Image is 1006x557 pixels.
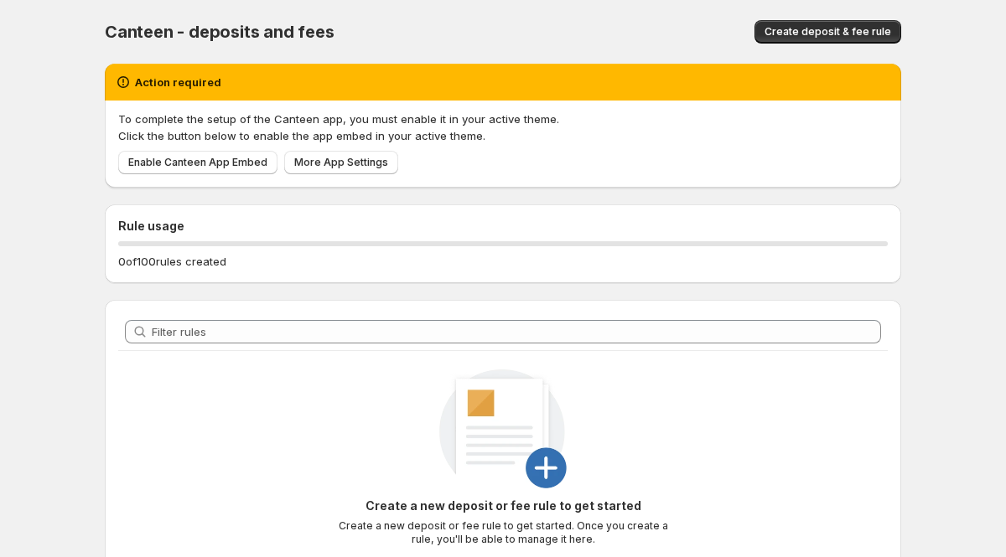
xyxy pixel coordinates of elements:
p: Create a new deposit or fee rule to get started [335,498,671,514]
span: Canteen - deposits and fees [105,22,334,42]
span: Enable Canteen App Embed [128,156,267,169]
span: Create deposit & fee rule [765,25,891,39]
p: 0 of 100 rules created [118,253,226,270]
h2: Rule usage [118,218,888,235]
span: More App Settings [294,156,388,169]
input: Filter rules [152,320,881,343]
h2: Action required [135,74,221,90]
button: Create deposit & fee rule [754,20,901,44]
p: Create a new deposit or fee rule to get started. Once you create a rule, you'll be able to manage... [335,519,671,546]
p: To complete the setup of the Canteen app, you must enable it in your active theme. [118,111,888,127]
a: Enable Canteen App Embed [118,151,277,174]
a: More App Settings [284,151,398,174]
p: Click the button below to enable the app embed in your active theme. [118,127,888,144]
